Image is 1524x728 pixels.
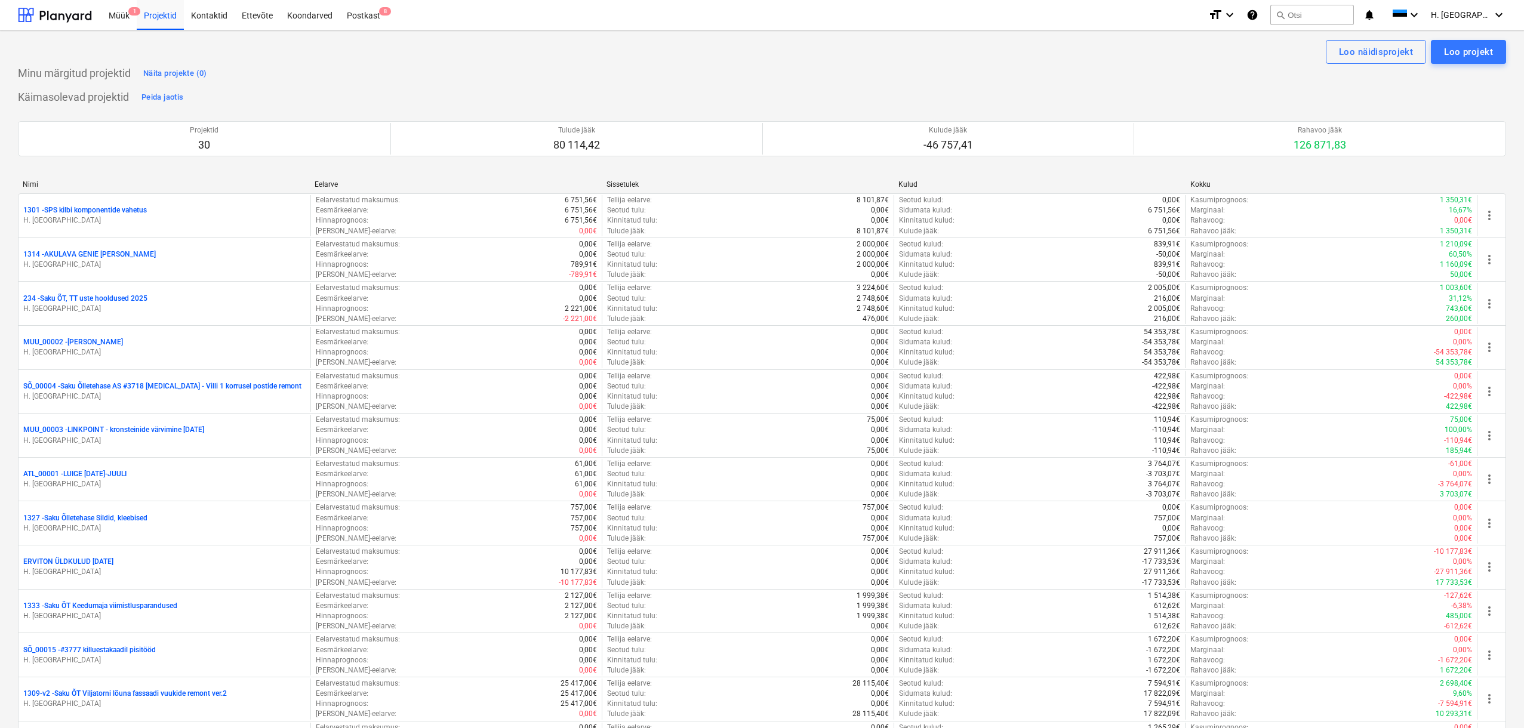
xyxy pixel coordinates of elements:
[899,270,939,280] p: Kulude jääk :
[867,446,889,456] p: 75,00€
[579,226,597,236] p: 0,00€
[190,125,218,135] p: Projektid
[871,337,889,347] p: 0,00€
[23,249,306,270] div: 1314 -AKULAVA GENIE [PERSON_NAME]H. [GEOGRAPHIC_DATA]
[1446,402,1472,412] p: 422,98€
[871,402,889,412] p: 0,00€
[316,283,400,293] p: Eelarvestatud maksumus :
[607,215,657,226] p: Kinnitatud tulu :
[1154,260,1180,270] p: 839,91€
[143,67,207,81] div: Näita projekte (0)
[899,371,943,381] p: Seotud kulud :
[1453,337,1472,347] p: 0,00%
[1190,415,1248,425] p: Kasumiprognoos :
[1446,304,1472,314] p: 743,60€
[316,226,396,236] p: [PERSON_NAME]-eelarve :
[1148,205,1180,215] p: 6 751,56€
[857,304,889,314] p: 2 748,60€
[23,215,306,226] p: H. [GEOGRAPHIC_DATA]
[1146,469,1180,479] p: -3 703,07€
[607,446,646,456] p: Tulude jääk :
[1190,402,1236,412] p: Rahavoo jääk :
[1454,371,1472,381] p: 0,00€
[316,195,400,205] p: Eelarvestatud maksumus :
[315,180,597,189] div: Eelarve
[575,469,597,479] p: 61,00€
[1148,226,1180,236] p: 6 751,56€
[899,436,955,446] p: Kinnitatud kulud :
[1190,205,1225,215] p: Marginaal :
[579,239,597,249] p: 0,00€
[579,436,597,446] p: 0,00€
[316,294,368,304] p: Eesmärkeelarve :
[899,314,939,324] p: Kulude jääk :
[190,138,218,152] p: 30
[23,655,306,665] p: H. [GEOGRAPHIC_DATA]
[23,601,177,611] p: 1333 - Saku ÕT Keedumaja viimistlusparandused
[607,391,657,402] p: Kinnitatud tulu :
[1482,428,1497,443] span: more_vert
[871,357,889,368] p: 0,00€
[579,347,597,357] p: 0,00€
[1434,347,1472,357] p: -54 353,78€
[899,415,943,425] p: Seotud kulud :
[316,205,368,215] p: Eesmärkeelarve :
[899,337,952,347] p: Sidumata kulud :
[23,337,123,347] p: MUU_00002 - [PERSON_NAME]
[871,205,889,215] p: 0,00€
[1162,195,1180,205] p: 0,00€
[23,513,147,523] p: 1327 - Saku Õlletehase Sildid, kleebised
[579,337,597,347] p: 0,00€
[1223,8,1237,22] i: keyboard_arrow_down
[571,260,597,270] p: 789,91€
[553,138,600,152] p: 80 114,42
[579,327,597,337] p: 0,00€
[857,294,889,304] p: 2 748,60€
[1190,260,1225,270] p: Rahavoog :
[579,446,597,456] p: 0,00€
[899,459,943,469] p: Seotud kulud :
[23,347,306,357] p: H. [GEOGRAPHIC_DATA]
[1142,357,1180,368] p: -54 353,78€
[871,270,889,280] p: 0,00€
[1431,40,1506,64] button: Loo projekt
[575,479,597,489] p: 61,00€
[857,195,889,205] p: 8 101,87€
[899,381,952,391] p: Sidumata kulud :
[1190,337,1225,347] p: Marginaal :
[1492,8,1506,22] i: keyboard_arrow_down
[923,138,973,152] p: -46 757,41
[316,215,368,226] p: Hinnaprognoos :
[1152,402,1180,412] p: -422,98€
[1445,425,1472,435] p: 100,00%
[316,469,368,479] p: Eesmärkeelarve :
[1440,283,1472,293] p: 1 003,60€
[1448,459,1472,469] p: -61,00€
[607,195,652,205] p: Tellija eelarve :
[316,304,368,314] p: Hinnaprognoos :
[857,283,889,293] p: 3 224,60€
[316,402,396,412] p: [PERSON_NAME]-eelarve :
[316,436,368,446] p: Hinnaprognoos :
[1339,44,1413,60] div: Loo näidisprojekt
[23,557,113,567] p: ERVITON ÜLDKULUD [DATE]
[1482,208,1497,223] span: more_vert
[565,195,597,205] p: 6 751,56€
[23,689,227,699] p: 1309-v2 - Saku ÕT Viljatorni lõuna fassaadi vuukide remont ver.2
[1270,5,1354,25] button: Otsi
[1190,294,1225,304] p: Marginaal :
[871,391,889,402] p: 0,00€
[579,415,597,425] p: 0,00€
[607,357,646,368] p: Tulude jääk :
[1162,215,1180,226] p: 0,00€
[857,226,889,236] p: 8 101,87€
[1190,391,1225,402] p: Rahavoog :
[607,347,657,357] p: Kinnitatud tulu :
[316,371,400,381] p: Eelarvestatud maksumus :
[607,260,657,270] p: Kinnitatud tulu :
[871,479,889,489] p: 0,00€
[579,294,597,304] p: 0,00€
[23,425,204,435] p: MUU_00003 - LINKPOINT - kronsteinide värvimine [DATE]
[579,381,597,391] p: 0,00€
[607,469,646,479] p: Seotud tulu :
